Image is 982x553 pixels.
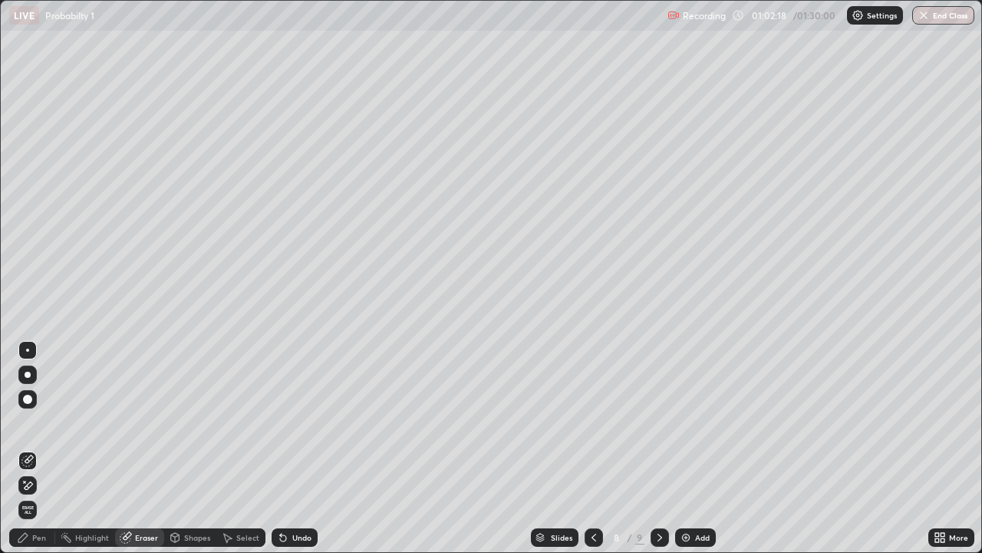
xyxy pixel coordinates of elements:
div: / [628,533,632,542]
div: Slides [551,534,572,541]
img: recording.375f2c34.svg [667,9,680,22]
p: Settings [867,12,897,19]
div: Shapes [184,534,210,541]
p: Recording [683,10,726,22]
div: Pen [32,534,46,541]
img: add-slide-button [680,531,692,544]
div: 9 [635,531,644,545]
img: end-class-cross [918,9,930,22]
p: Probabilty 1 [45,9,94,22]
button: End Class [912,6,974,25]
div: Undo [292,534,311,541]
div: Highlight [75,534,109,541]
div: Eraser [135,534,158,541]
p: LIVE [14,9,35,22]
img: class-settings-icons [852,9,864,22]
div: Select [236,534,259,541]
div: Add [695,534,710,541]
div: 8 [609,533,624,542]
div: More [949,534,968,541]
span: Erase all [19,505,36,515]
